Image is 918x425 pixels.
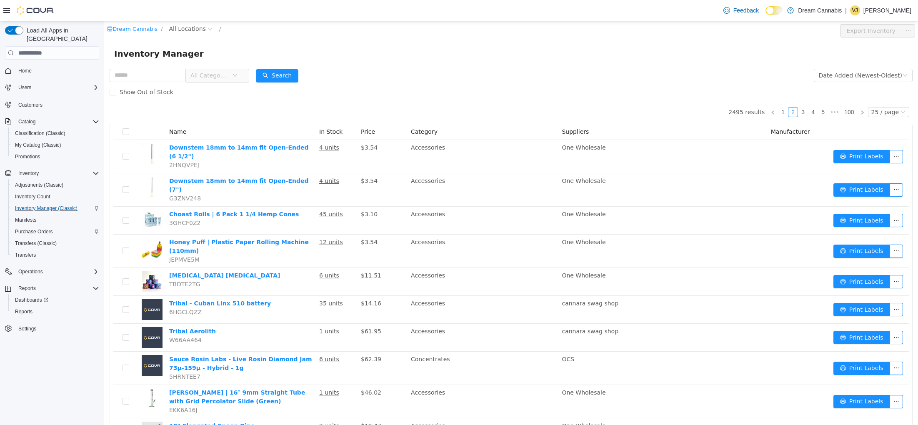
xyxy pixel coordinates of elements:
[257,156,273,163] span: $3.54
[458,190,501,196] span: One Wholesale
[15,130,65,137] span: Classification (Classic)
[18,118,35,125] span: Catalog
[257,251,277,257] span: $11.51
[38,122,58,143] img: Downstem 18mm to 14mm fit Open-Ended (6 1/2") hero shot
[257,107,271,114] span: Price
[714,86,723,95] a: 5
[15,283,39,293] button: Reports
[15,205,78,212] span: Inventory Manager (Classic)
[38,334,58,355] img: Sauce Rosin Labs - Live Rosin Diamond Jam 73µ-159µ - Hybrid - 1g placeholder
[15,82,35,92] button: Users
[257,335,277,341] span: $62.39
[12,250,99,260] span: Transfers
[2,167,103,179] button: Inventory
[257,123,273,130] span: $3.54
[2,98,103,110] button: Customers
[12,227,56,237] a: Purchase Orders
[785,162,799,175] button: icon: ellipsis
[86,50,124,58] span: All Categories
[65,287,98,294] span: 6HGCLQZZ
[257,279,277,285] span: $14.16
[8,127,103,139] button: Classification (Classic)
[65,190,195,196] a: Choast Rolls | 6 Pack 1 1/4 Hemp Cones
[458,279,514,285] span: cannara swag shop
[38,250,58,271] img: Psychedelic Mushroom Grinder hero shot
[23,26,99,43] span: Load All Apps in [GEOGRAPHIC_DATA]
[65,368,201,383] a: [PERSON_NAME] | 16″ 9mm Straight Tube with Grid Percolator Slide (Green)
[755,89,760,94] i: icon: right
[8,226,103,237] button: Purchase Orders
[12,295,52,305] a: Dashboards
[767,86,795,95] div: 25 / page
[257,217,273,224] span: $3.54
[12,140,65,150] a: My Catalog (Classic)
[12,203,99,213] span: Inventory Manager (Classic)
[215,156,235,163] u: 4 units
[15,142,61,148] span: My Catalog (Classic)
[458,107,485,114] span: Suppliers
[458,368,501,375] span: One Wholesale
[215,251,235,257] u: 6 units
[852,5,858,15] span: VJ
[215,307,235,313] u: 1 units
[729,162,786,175] button: icon: printerPrint Labels
[15,228,53,235] span: Purchase Orders
[38,189,58,210] img: Choast Rolls | 6 Pack 1 1/4 Hemp Cones hero shot
[215,335,235,341] u: 6 units
[65,385,93,392] span: EKK6A16J
[303,119,454,152] td: Accessories
[458,335,470,341] span: OCS
[845,5,847,15] p: |
[12,295,99,305] span: Dashboards
[15,283,99,293] span: Reports
[10,26,105,39] span: Inventory Manager
[765,6,783,15] input: Dark Mode
[12,203,81,213] a: Inventory Manager (Classic)
[15,240,57,247] span: Transfers (Classic)
[65,156,205,172] a: Downstem 18mm to 14mm fit Open-Ended (7")
[753,86,763,96] li: Next Page
[3,5,8,10] i: icon: shop
[2,266,103,277] button: Operations
[18,170,39,177] span: Inventory
[215,123,235,130] u: 4 units
[8,139,103,151] button: My Catalog (Classic)
[12,128,99,138] span: Classification (Classic)
[303,185,454,213] td: Accessories
[257,307,277,313] span: $61.95
[257,401,277,408] span: $19.47
[215,368,235,375] u: 1 units
[12,192,54,202] a: Inventory Count
[115,5,117,11] span: /
[18,84,31,91] span: Users
[15,308,33,315] span: Reports
[215,107,238,114] span: In Stock
[303,330,454,364] td: Concentrates
[785,310,799,323] button: icon: ellipsis
[785,254,799,267] button: icon: ellipsis
[15,82,99,92] span: Users
[729,192,786,206] button: icon: printerPrint Labels
[257,368,277,375] span: $46.02
[2,65,103,77] button: Home
[152,48,194,61] button: icon: searchSearch
[15,168,42,178] button: Inventory
[729,310,786,323] button: icon: printerPrint Labels
[38,400,58,421] img: 10" Elongated Spoon Pipe hero shot
[12,307,99,317] span: Reports
[666,89,671,94] i: icon: left
[18,268,43,275] span: Operations
[15,324,40,334] a: Settings
[15,168,99,178] span: Inventory
[18,67,32,74] span: Home
[715,48,798,60] div: Date Added (Newest-Oldest)
[664,86,674,96] li: Previous Page
[303,213,454,247] td: Accessories
[737,86,753,96] li: 100
[458,251,501,257] span: One Wholesale
[8,191,103,202] button: Inventory Count
[18,102,43,108] span: Customers
[8,294,103,306] a: Dashboards
[785,340,799,354] button: icon: ellipsis
[8,151,103,162] button: Promotions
